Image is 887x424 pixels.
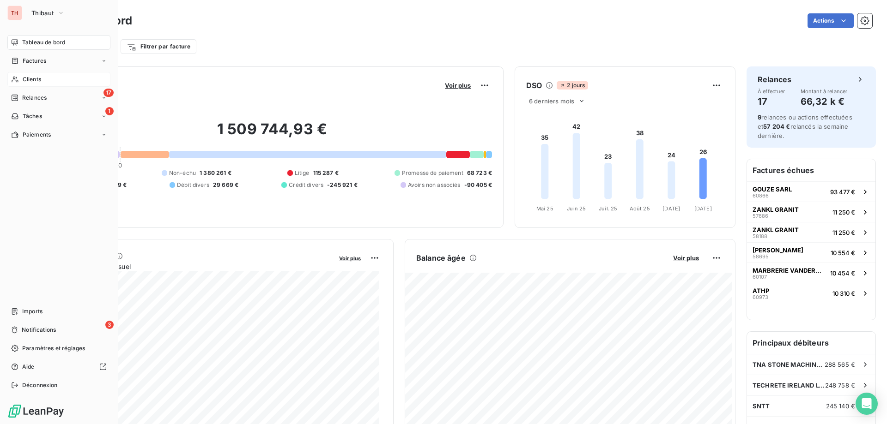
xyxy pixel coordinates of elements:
[758,74,791,85] h6: Relances
[808,13,854,28] button: Actions
[442,81,474,90] button: Voir plus
[825,382,855,389] span: 248 758 €
[22,38,65,47] span: Tableau de bord
[753,213,768,219] span: 57686
[753,361,825,368] span: TNA STONE MACHINERY INC.
[763,123,790,130] span: 57 204 €
[673,254,699,262] span: Voir plus
[826,402,855,410] span: 245 140 €
[416,252,466,263] h6: Balance âgée
[31,9,54,17] span: Thibaut
[295,169,310,177] span: Litige
[200,169,231,177] span: 1 380 261 €
[118,161,122,169] span: 0
[121,39,196,54] button: Filtrer par facture
[753,382,825,389] span: TECHRETE IRELAND LTD
[22,94,47,102] span: Relances
[830,269,855,277] span: 10 454 €
[23,112,42,120] span: Tâches
[753,274,767,280] span: 60107
[753,287,769,294] span: ATHP
[536,205,553,212] tspan: Mai 25
[289,181,323,189] span: Crédit divers
[753,246,803,254] span: [PERSON_NAME]
[22,307,43,316] span: Imports
[830,188,855,196] span: 93 477 €
[339,255,361,262] span: Voir plus
[832,229,855,236] span: 11 250 €
[831,249,855,257] span: 10 554 €
[753,185,792,193] span: GOUZE SARL
[23,75,41,84] span: Clients
[52,120,492,148] h2: 1 509 744,93 €
[467,169,492,177] span: 68 723 €
[747,222,875,242] button: ZANKL GRANIT5818811 250 €
[753,294,768,300] span: 60973
[22,363,35,371] span: Aide
[832,209,855,216] span: 11 250 €
[22,344,85,352] span: Paramètres et réglages
[758,113,761,121] span: 9
[753,193,769,198] span: 60866
[408,181,461,189] span: Avoirs non associés
[213,181,238,189] span: 29 669 €
[753,233,767,239] span: 58188
[336,254,364,262] button: Voir plus
[402,169,463,177] span: Promesse de paiement
[747,202,875,222] button: ZANKL GRANIT5768611 250 €
[747,159,875,181] h6: Factures échues
[758,89,785,94] span: À effectuer
[753,402,770,410] span: SNTT
[747,332,875,354] h6: Principaux débiteurs
[753,226,799,233] span: ZANKL GRANIT
[7,6,22,20] div: TH
[832,290,855,297] span: 10 310 €
[747,263,875,283] button: MARBRERIE VANDERMARLIERE6010710 454 €
[630,205,650,212] tspan: Août 25
[23,131,51,139] span: Paiements
[758,113,852,139] span: relances ou actions effectuées et relancés la semaine dernière.
[327,181,358,189] span: -245 921 €
[52,262,333,271] span: Chiffre d'affaires mensuel
[105,107,114,115] span: 1
[103,89,114,97] span: 17
[313,169,339,177] span: 115 287 €
[599,205,617,212] tspan: Juil. 25
[694,205,712,212] tspan: [DATE]
[22,326,56,334] span: Notifications
[801,89,848,94] span: Montant à relancer
[23,57,46,65] span: Factures
[526,80,542,91] h6: DSO
[747,242,875,263] button: [PERSON_NAME]5869510 554 €
[801,94,848,109] h4: 66,32 k €
[662,205,680,212] tspan: [DATE]
[169,169,196,177] span: Non-échu
[7,359,110,374] a: Aide
[753,267,826,274] span: MARBRERIE VANDERMARLIERE
[177,181,209,189] span: Débit divers
[105,321,114,329] span: 3
[464,181,492,189] span: -90 405 €
[753,254,769,259] span: 58695
[567,205,586,212] tspan: Juin 25
[753,206,799,213] span: ZANKL GRANIT
[758,94,785,109] h4: 17
[670,254,702,262] button: Voir plus
[825,361,855,368] span: 288 565 €
[747,283,875,303] button: ATHP6097310 310 €
[529,97,574,105] span: 6 derniers mois
[22,381,58,389] span: Déconnexion
[856,393,878,415] div: Open Intercom Messenger
[7,404,65,418] img: Logo LeanPay
[747,181,875,202] button: GOUZE SARL6086693 477 €
[445,82,471,89] span: Voir plus
[557,81,588,90] span: 2 jours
